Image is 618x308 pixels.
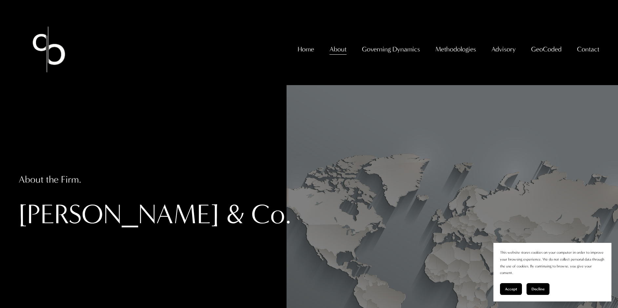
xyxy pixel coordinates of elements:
[362,43,420,55] span: Governing Dynamics
[435,43,476,56] a: folder dropdown
[531,43,562,56] a: folder dropdown
[329,43,347,55] span: About
[329,43,347,56] a: folder dropdown
[577,43,599,55] span: Contact
[500,249,605,277] p: This website stores cookies on your computer in order to improve your browsing experience. We do ...
[491,43,516,55] span: Advisory
[527,283,549,295] button: Decline
[298,43,314,56] a: Home
[19,19,79,80] img: Christopher Sanchez &amp; Co.
[577,43,599,56] a: folder dropdown
[493,243,611,301] section: Cookie banner
[505,287,517,291] span: Accept
[362,43,420,56] a: folder dropdown
[531,43,562,55] span: GeoCoded
[19,173,283,186] h4: About the Firm.
[435,43,476,55] span: Methodologies
[491,43,516,56] a: folder dropdown
[531,287,545,291] span: Decline
[19,198,405,231] h1: [PERSON_NAME] & Co.
[500,283,522,295] button: Accept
